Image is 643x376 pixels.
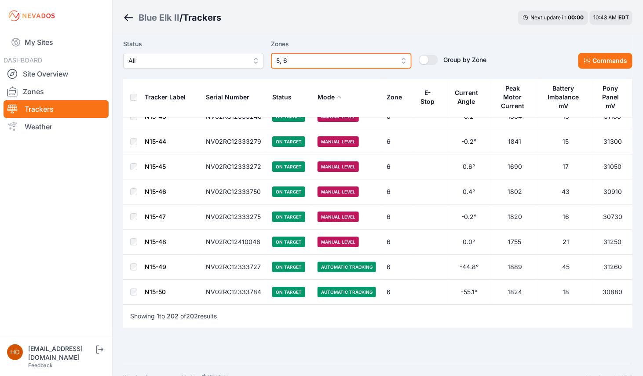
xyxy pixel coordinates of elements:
[318,161,359,172] span: Manual Level
[123,39,264,49] label: Status
[318,93,335,102] div: Mode
[599,84,623,110] div: Pony Panel mV
[157,312,159,320] span: 1
[145,93,186,102] div: Tracker Label
[318,87,342,108] button: Mode
[272,87,299,108] button: Status
[145,263,166,270] a: N15-49
[4,100,109,118] a: Trackers
[272,262,305,272] span: On Target
[145,288,166,296] a: N15-50
[4,32,109,53] a: My Sites
[7,9,56,23] img: Nevados
[276,55,394,66] span: 5, 6
[420,82,442,112] button: E-Stop
[4,65,109,83] a: Site Overview
[381,230,414,255] td: 6
[28,362,53,369] a: Feedback
[544,84,583,110] div: Battery Imbalance mV
[272,287,305,297] span: On Target
[139,11,179,24] a: Blue Elk II
[381,280,414,305] td: 6
[618,14,629,21] span: EDT
[28,344,94,362] div: [EMAIL_ADDRESS][DOMAIN_NAME]
[4,56,42,64] span: DASHBOARD
[201,204,267,230] td: NV02RC12333275
[593,230,632,255] td: 31250
[318,237,359,247] span: Manual Level
[387,93,402,102] div: Zone
[272,186,305,197] span: On Target
[447,204,492,230] td: -0.2°
[491,129,538,154] td: 1841
[381,204,414,230] td: 6
[4,83,109,100] a: Zones
[538,129,593,154] td: 15
[381,129,414,154] td: 6
[538,230,593,255] td: 21
[491,230,538,255] td: 1755
[544,78,588,117] button: Battery Imbalance mV
[272,136,305,147] span: On Target
[593,204,632,230] td: 30730
[272,237,305,247] span: On Target
[447,255,492,280] td: -44.8°
[201,154,267,179] td: NV02RC12333272
[447,179,492,204] td: 0.4°
[318,287,376,297] span: Automatic Tracking
[201,179,267,204] td: NV02RC12333750
[7,344,23,360] img: horsepowersolar@invenergy.com
[578,53,632,69] button: Commands
[387,87,409,108] button: Zone
[186,312,198,320] span: 202
[201,230,267,255] td: NV02RC12410046
[206,87,256,108] button: Serial Number
[4,118,109,135] a: Weather
[272,93,292,102] div: Status
[201,129,267,154] td: NV02RC12333279
[381,255,414,280] td: 6
[318,136,359,147] span: Manual Level
[443,56,486,63] span: Group by Zone
[272,161,305,172] span: On Target
[145,213,166,220] a: N15-47
[491,204,538,230] td: 1820
[381,179,414,204] td: 6
[201,280,267,305] td: NV02RC12333784
[130,312,217,321] p: Showing to of results
[447,230,492,255] td: 0.0°
[599,78,627,117] button: Pony Panel mV
[497,78,533,117] button: Peak Motor Current
[593,129,632,154] td: 31300
[538,179,593,204] td: 43
[538,255,593,280] td: 45
[593,154,632,179] td: 31050
[447,280,492,305] td: -55.1°
[145,87,193,108] button: Tracker Label
[183,11,221,24] h3: Trackers
[530,14,566,21] span: Next update in
[318,262,376,272] span: Automatic Tracking
[593,14,617,21] span: 10:43 AM
[447,154,492,179] td: 0.6°
[145,163,166,170] a: N15-45
[318,186,359,197] span: Manual Level
[271,53,412,69] button: 5, 6
[538,204,593,230] td: 16
[453,82,486,112] button: Current Angle
[318,212,359,222] span: Manual Level
[123,6,221,29] nav: Breadcrumb
[568,14,584,21] div: 00 : 00
[593,179,632,204] td: 30910
[206,93,249,102] div: Serial Number
[145,238,166,245] a: N15-48
[538,280,593,305] td: 18
[453,88,481,106] div: Current Angle
[179,11,183,24] span: /
[167,312,179,320] span: 202
[123,53,264,69] button: All
[491,255,538,280] td: 1889
[272,212,305,222] span: On Target
[447,129,492,154] td: -0.2°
